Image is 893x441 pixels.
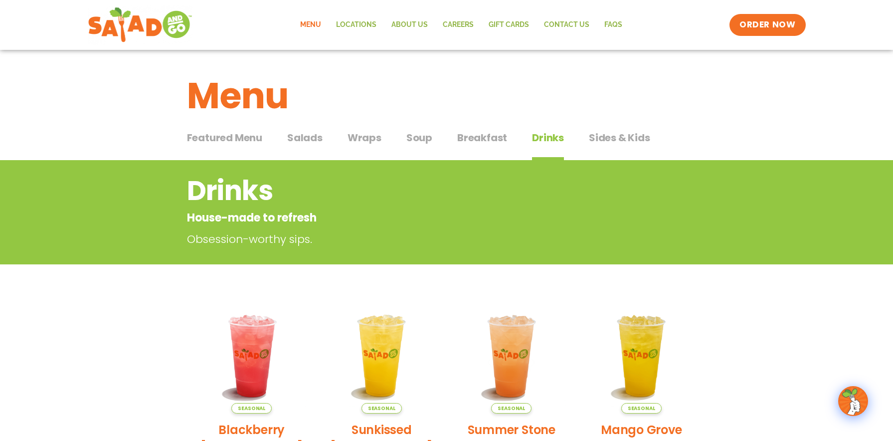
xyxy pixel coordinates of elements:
[597,13,630,36] a: FAQs
[187,127,707,161] div: Tabbed content
[536,13,597,36] a: Contact Us
[454,298,569,414] img: Product photo for Summer Stone Fruit Lemonade
[584,298,699,414] img: Product photo for Mango Grove Lemonade
[481,13,536,36] a: GIFT CARDS
[491,403,532,414] span: Seasonal
[187,210,626,226] p: House-made to refresh
[739,19,795,31] span: ORDER NOW
[88,5,193,45] img: new-SAG-logo-768×292
[231,403,272,414] span: Seasonal
[406,130,432,145] span: Soup
[435,13,481,36] a: Careers
[287,130,323,145] span: Salads
[187,69,707,123] h1: Menu
[194,298,310,414] img: Product photo for Blackberry Bramble Lemonade
[589,130,650,145] span: Sides & Kids
[293,13,329,36] a: Menu
[361,403,402,414] span: Seasonal
[324,298,439,414] img: Product photo for Sunkissed Yuzu Lemonade
[329,13,384,36] a: Locations
[187,130,262,145] span: Featured Menu
[457,130,507,145] span: Breakfast
[729,14,805,36] a: ORDER NOW
[532,130,564,145] span: Drinks
[621,403,662,414] span: Seasonal
[839,387,867,415] img: wpChatIcon
[384,13,435,36] a: About Us
[348,130,381,145] span: Wraps
[187,171,626,211] h2: Drinks
[293,13,630,36] nav: Menu
[187,231,631,247] p: Obsession-worthy sips.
